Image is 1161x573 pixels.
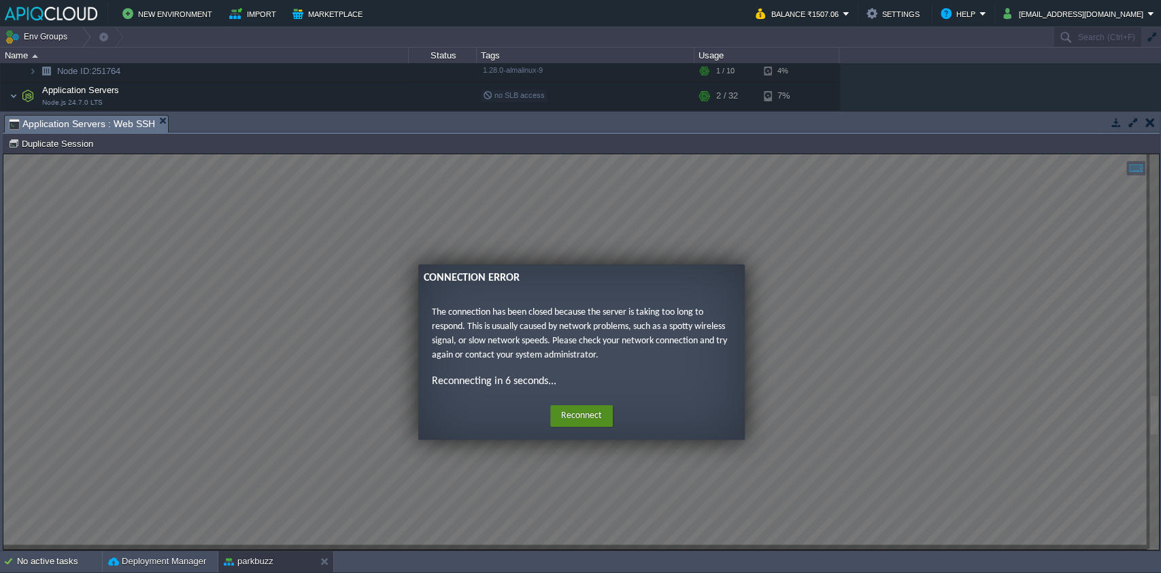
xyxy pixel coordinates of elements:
p: Reconnecting in 6 seconds... [428,219,728,235]
span: Node ID: [57,66,92,76]
button: Marketplace [292,5,367,22]
img: AMDAwAAAACH5BAEAAAAALAAAAAABAAEAAAICRAEAOw== [29,60,37,82]
button: Duplicate Session [8,137,97,150]
div: Status [409,48,476,63]
img: AMDAwAAAACH5BAEAAAAALAAAAAABAAEAAAICRAEAOw== [10,82,18,109]
button: Deployment Manager [108,555,206,568]
button: Env Groups [5,27,72,46]
span: Application Servers : Web SSH [9,116,155,133]
img: AMDAwAAAACH5BAEAAAAALAAAAAABAAEAAAICRAEAOw== [18,82,37,109]
img: AMDAwAAAACH5BAEAAAAALAAAAAABAAEAAAICRAEAOw== [37,60,56,82]
div: Connection Error [420,116,736,132]
button: Settings [866,5,924,22]
a: Application ServersNode.js 24.7.0 LTS [41,85,121,95]
a: Node ID:251764 [56,65,122,77]
span: 251764 [56,65,122,77]
div: 4% [764,60,808,82]
div: Tags [477,48,694,63]
p: The connection has been closed because the server is taking too long to respond. This is usually ... [428,151,728,208]
div: Name [1,48,408,63]
div: No active tasks [17,551,102,572]
div: 7% [764,82,808,109]
div: 2 / 32 [716,82,738,109]
button: Balance ₹1507.06 [756,5,843,22]
button: Reconnect [547,251,609,273]
span: 1.28.0-almalinux-9 [483,66,543,74]
button: Import [229,5,280,22]
span: Application Servers [41,84,121,96]
img: AMDAwAAAACH5BAEAAAAALAAAAAABAAEAAAICRAEAOw== [32,54,38,58]
div: 1 / 10 [716,60,735,82]
span: no SLB access [483,91,545,99]
button: parkbuzz [224,555,273,568]
button: [EMAIL_ADDRESS][DOMAIN_NAME] [1003,5,1147,22]
img: APIQCloud [5,7,97,20]
button: Help [941,5,979,22]
button: New Environment [122,5,216,22]
span: Node.js 24.7.0 LTS [42,99,103,107]
div: Usage [695,48,839,63]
